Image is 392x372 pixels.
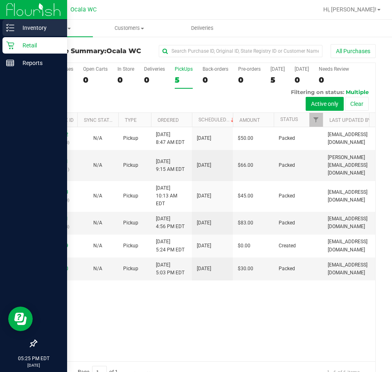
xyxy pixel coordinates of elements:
p: Reports [14,58,63,68]
span: $30.00 [238,265,253,273]
a: Sync Status [84,117,115,123]
a: Deliveries [166,20,239,37]
span: [DATE] 4:56 PM EDT [156,215,185,231]
span: Pickup [123,192,138,200]
span: [DATE] [197,265,211,273]
div: Deliveries [144,66,165,72]
p: Inventory [14,23,63,33]
button: N/A [93,219,102,227]
span: [DATE] 8:47 AM EDT [156,131,185,146]
p: 05:25 PM EDT [4,355,63,362]
span: Not Applicable [93,135,102,141]
span: [DATE] [197,242,211,250]
span: [DATE] [197,192,211,200]
inline-svg: Retail [6,41,14,49]
a: Amount [239,117,260,123]
span: [DATE] 9:15 AM EDT [156,158,185,173]
span: Pickup [123,265,138,273]
button: N/A [93,192,102,200]
button: N/A [93,265,102,273]
a: Scheduled [198,117,236,123]
a: Filter [309,113,323,127]
div: [DATE] [270,66,285,72]
button: N/A [93,242,102,250]
a: Status [280,117,298,122]
span: Customers [93,25,166,32]
span: $83.00 [238,219,253,227]
span: Not Applicable [93,243,102,249]
div: 0 [319,75,349,85]
span: Pickup [123,161,138,169]
span: Packed [279,265,295,273]
span: [DATE] 5:03 PM EDT [156,261,185,277]
span: [DATE] [197,161,211,169]
span: Not Applicable [93,266,102,271]
span: Packed [279,161,295,169]
span: [DATE] 10:13 AM EDT [156,184,187,208]
div: 0 [203,75,228,85]
span: $50.00 [238,134,253,142]
button: Active only [306,97,344,111]
span: $45.00 [238,192,253,200]
span: [DATE] 5:24 PM EDT [156,238,185,253]
inline-svg: Inventory [6,24,14,32]
span: $0.00 [238,242,250,250]
button: N/A [93,161,102,169]
div: Pre-orders [238,66,261,72]
a: Last Updated By [329,117,371,123]
span: [DATE] [197,134,211,142]
span: Packed [279,192,295,200]
button: N/A [93,134,102,142]
div: 0 [83,75,108,85]
span: Ocala WC [70,6,97,13]
div: 0 [295,75,309,85]
span: Packed [279,134,295,142]
div: PickUps [175,66,193,72]
span: Not Applicable [93,162,102,168]
span: $66.00 [238,161,253,169]
p: [DATE] [4,362,63,368]
a: Ordered [158,117,179,123]
span: Ocala WC [106,47,141,55]
div: Open Carts [83,66,108,72]
a: Customers [93,20,166,37]
div: 5 [270,75,285,85]
div: Back-orders [203,66,228,72]
div: 0 [144,75,165,85]
h3: Purchase Summary: [36,47,149,55]
div: 0 [238,75,261,85]
div: 0 [117,75,134,85]
div: Needs Review [319,66,349,72]
span: Hi, [PERSON_NAME]! [323,6,376,13]
span: [DATE] [197,219,211,227]
span: Pickup [123,219,138,227]
span: Deliveries [180,25,225,32]
span: Pickup [123,242,138,250]
div: In Store [117,66,134,72]
iframe: Resource center [8,307,33,331]
div: 5 [175,75,193,85]
button: All Purchases [331,44,376,58]
span: Not Applicable [93,193,102,199]
input: Search Purchase ID, Original ID, State Registry ID or Customer Name... [159,45,322,57]
span: Multiple [346,89,369,95]
span: Filtering on status: [291,89,344,95]
a: Type [125,117,137,123]
button: Clear [345,97,369,111]
inline-svg: Reports [6,59,14,67]
span: Created [279,242,296,250]
p: Retail [14,40,63,50]
span: Packed [279,219,295,227]
div: [DATE] [295,66,309,72]
span: Pickup [123,134,138,142]
span: Not Applicable [93,220,102,226]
